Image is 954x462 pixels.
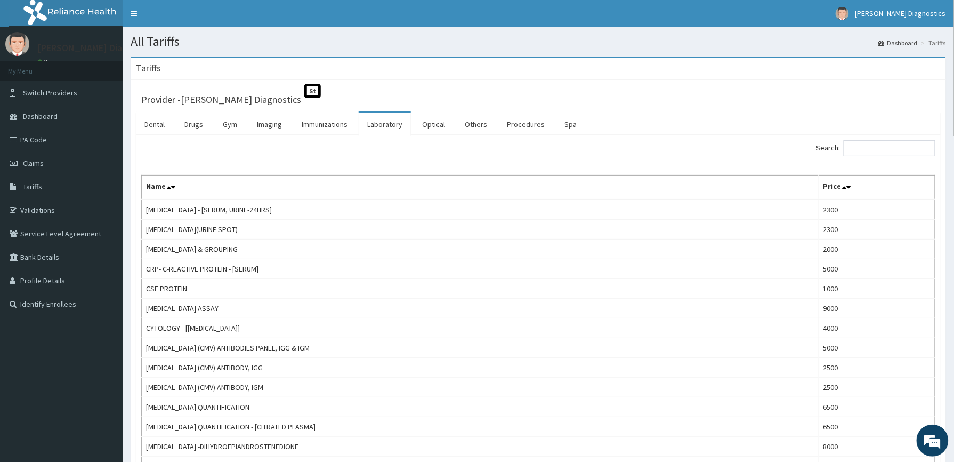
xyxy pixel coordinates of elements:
[142,437,819,457] td: [MEDICAL_DATA] -DIHYDROEPIANDROSTENEDIONE
[142,378,819,397] td: [MEDICAL_DATA] (CMV) ANTIBODY, IGM
[819,259,935,279] td: 5000
[142,358,819,378] td: [MEDICAL_DATA] (CMV) ANTIBODY, IGG
[836,7,849,20] img: User Image
[819,279,935,299] td: 1000
[23,158,44,168] span: Claims
[844,140,935,156] input: Search:
[214,113,246,136] a: Gym
[556,113,585,136] a: Spa
[819,437,935,457] td: 8000
[23,88,77,98] span: Switch Providers
[819,220,935,240] td: 2300
[819,338,935,358] td: 5000
[819,240,935,259] td: 2000
[819,200,935,220] td: 2300
[5,291,203,329] textarea: Type your message and hit 'Enter'
[175,5,200,31] div: Minimize live chat window
[878,38,918,47] a: Dashboard
[142,397,819,417] td: [MEDICAL_DATA] QUANTIFICATION
[819,378,935,397] td: 2500
[456,113,496,136] a: Others
[293,113,356,136] a: Immunizations
[819,318,935,338] td: 4000
[142,176,819,200] th: Name
[142,200,819,220] td: [MEDICAL_DATA] - [SERUM, URINE-24HRS]
[142,338,819,358] td: [MEDICAL_DATA] (CMV) ANTIBODIES PANEL, IGG & IGM
[142,417,819,437] td: [MEDICAL_DATA] QUANTIFICATION - [CITRATED PLASMA]
[142,299,819,318] td: [MEDICAL_DATA] ASSAY
[816,140,935,156] label: Search:
[304,84,321,98] span: St
[37,58,63,66] a: Online
[819,417,935,437] td: 6500
[62,134,147,242] span: We're online!
[819,176,935,200] th: Price
[5,32,29,56] img: User Image
[414,113,454,136] a: Optical
[136,113,173,136] a: Dental
[819,299,935,318] td: 9000
[819,397,935,417] td: 6500
[855,9,946,18] span: [PERSON_NAME] Diagnostics
[248,113,290,136] a: Imaging
[819,358,935,378] td: 2500
[55,60,179,74] div: Chat with us now
[142,279,819,299] td: CSF PROTEIN
[142,220,819,240] td: [MEDICAL_DATA](URINE SPOT)
[136,63,161,73] h3: Tariffs
[142,318,819,338] td: CYTOLOGY - [[MEDICAL_DATA]]
[23,111,58,121] span: Dashboard
[37,43,158,53] p: [PERSON_NAME] Diagnostics
[141,95,301,105] h3: Provider - [PERSON_NAME] Diagnostics
[131,35,946,49] h1: All Tariffs
[498,113,553,136] a: Procedures
[20,53,43,80] img: d_794563401_company_1708531726252_794563401
[23,182,42,192] span: Tariffs
[142,259,819,279] td: CRP- C-REACTIVE PROTEIN - [SERUM]
[142,240,819,259] td: [MEDICAL_DATA] & GROUPING
[176,113,212,136] a: Drugs
[919,38,946,47] li: Tariffs
[359,113,411,136] a: Laboratory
